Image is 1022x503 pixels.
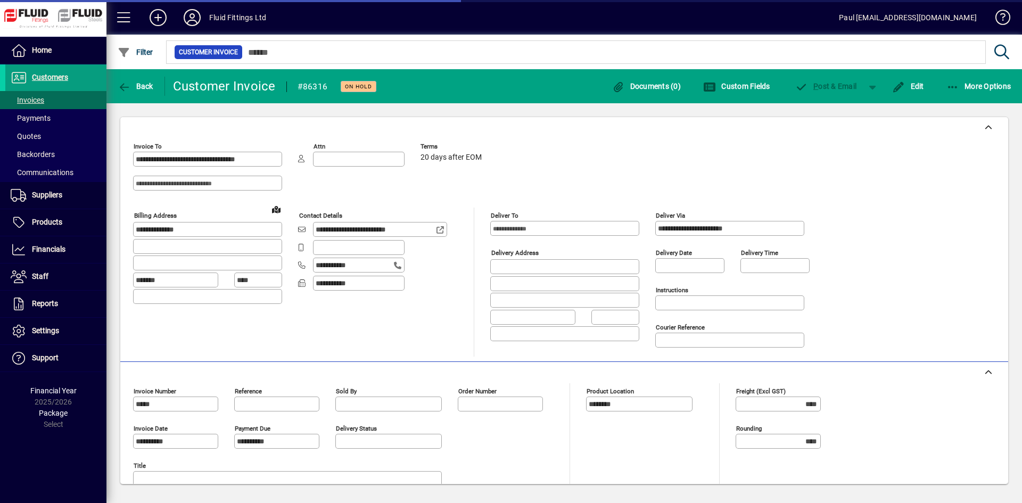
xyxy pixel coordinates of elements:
[336,425,377,432] mat-label: Delivery status
[11,168,73,177] span: Communications
[11,96,44,104] span: Invoices
[39,409,68,417] span: Package
[491,212,518,219] mat-label: Deliver To
[118,48,153,56] span: Filter
[612,82,681,90] span: Documents (0)
[11,150,55,159] span: Backorders
[32,353,59,362] span: Support
[5,109,106,127] a: Payments
[268,201,285,218] a: View on map
[889,77,927,96] button: Edit
[5,236,106,263] a: Financials
[32,191,62,199] span: Suppliers
[700,77,773,96] button: Custom Fields
[32,46,52,54] span: Home
[5,291,106,317] a: Reports
[11,114,51,122] span: Payments
[795,82,857,90] span: ost & Email
[5,318,106,344] a: Settings
[946,82,1011,90] span: More Options
[32,326,59,335] span: Settings
[173,78,276,95] div: Customer Invoice
[656,249,692,257] mat-label: Delivery date
[5,127,106,145] a: Quotes
[141,8,175,27] button: Add
[106,77,165,96] app-page-header-button: Back
[235,387,262,395] mat-label: Reference
[314,143,325,150] mat-label: Attn
[458,387,497,395] mat-label: Order number
[134,143,162,150] mat-label: Invoice To
[235,425,270,432] mat-label: Payment due
[5,145,106,163] a: Backorders
[345,83,372,90] span: On hold
[892,82,924,90] span: Edit
[5,37,106,64] a: Home
[30,386,77,395] span: Financial Year
[134,462,146,469] mat-label: Title
[656,324,705,331] mat-label: Courier Reference
[839,9,977,26] div: Paul [EMAIL_ADDRESS][DOMAIN_NAME]
[609,77,683,96] button: Documents (0)
[813,82,818,90] span: P
[656,212,685,219] mat-label: Deliver via
[736,425,762,432] mat-label: Rounding
[209,9,266,26] div: Fluid Fittings Ltd
[5,91,106,109] a: Invoices
[134,425,168,432] mat-label: Invoice date
[115,43,156,62] button: Filter
[656,286,688,294] mat-label: Instructions
[5,182,106,209] a: Suppliers
[736,387,786,395] mat-label: Freight (excl GST)
[179,47,238,57] span: Customer Invoice
[298,78,328,95] div: #86316
[790,77,862,96] button: Post & Email
[32,245,65,253] span: Financials
[944,77,1014,96] button: More Options
[587,387,634,395] mat-label: Product location
[32,218,62,226] span: Products
[32,272,48,281] span: Staff
[336,387,357,395] mat-label: Sold by
[421,143,484,150] span: Terms
[115,77,156,96] button: Back
[134,387,176,395] mat-label: Invoice number
[11,132,41,141] span: Quotes
[421,153,482,162] span: 20 days after EOM
[175,8,209,27] button: Profile
[741,249,778,257] mat-label: Delivery time
[5,345,106,372] a: Support
[32,73,68,81] span: Customers
[118,82,153,90] span: Back
[703,82,770,90] span: Custom Fields
[987,2,1009,37] a: Knowledge Base
[5,263,106,290] a: Staff
[5,163,106,182] a: Communications
[32,299,58,308] span: Reports
[5,209,106,236] a: Products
